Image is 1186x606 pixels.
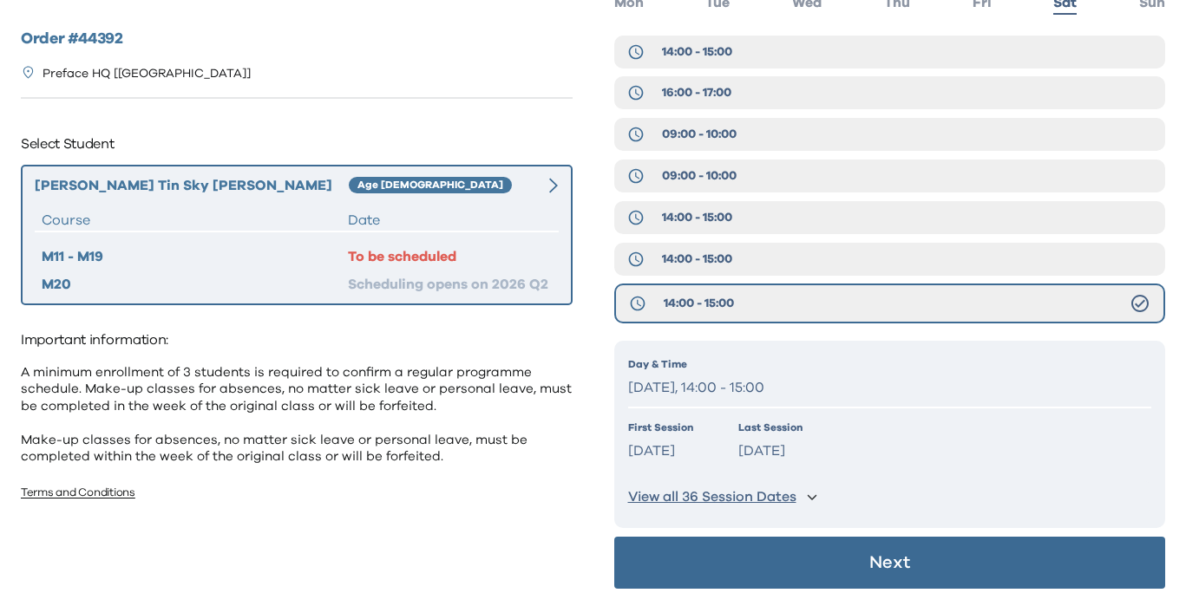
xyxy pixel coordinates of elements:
p: [DATE], 14:00 - 15:00 [628,375,1152,401]
p: First Session [628,420,693,435]
span: 14:00 - 15:00 [662,43,732,61]
p: Important information: [21,326,573,354]
button: 14:00 - 15:00 [614,201,1166,234]
button: Next [614,537,1166,589]
p: Day & Time [628,356,1152,372]
span: 09:00 - 10:00 [662,167,737,185]
div: Course [42,210,348,231]
button: View all 36 Session Dates [628,481,1152,513]
h2: Order # 44392 [21,28,573,51]
button: 14:00 - 15:00 [614,283,1166,323]
button: 14:00 - 15:00 [614,36,1166,68]
div: Age [DEMOGRAPHIC_DATA] [349,177,512,194]
span: 14:00 - 15:00 [664,295,734,312]
a: Terms and Conditions [21,487,135,498]
p: Select Student [21,130,573,158]
button: 16:00 - 17:00 [614,76,1166,109]
span: 14:00 - 15:00 [662,209,732,226]
p: Last Session [738,420,803,435]
div: [PERSON_NAME] Tin Sky [PERSON_NAME] [35,175,349,196]
span: 14:00 - 15:00 [662,251,732,268]
div: To be scheduled [348,246,552,267]
div: M11 - M19 [42,246,348,267]
p: A minimum enrollment of 3 students is required to confirm a regular programme schedule. Make-up c... [21,364,573,466]
button: 09:00 - 10:00 [614,160,1166,192]
div: M20 [42,274,348,295]
p: [DATE] [738,439,803,464]
span: 09:00 - 10:00 [662,126,737,143]
p: [DATE] [628,439,693,464]
div: Scheduling opens on 2026 Q2 [348,274,552,295]
span: 16:00 - 17:00 [662,84,731,101]
button: 14:00 - 15:00 [614,243,1166,276]
p: Next [869,554,910,571]
div: Date [348,210,552,231]
p: Preface HQ [[GEOGRAPHIC_DATA]] [43,65,251,83]
p: View all 36 Session Dates [628,488,796,506]
button: 09:00 - 10:00 [614,118,1166,151]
